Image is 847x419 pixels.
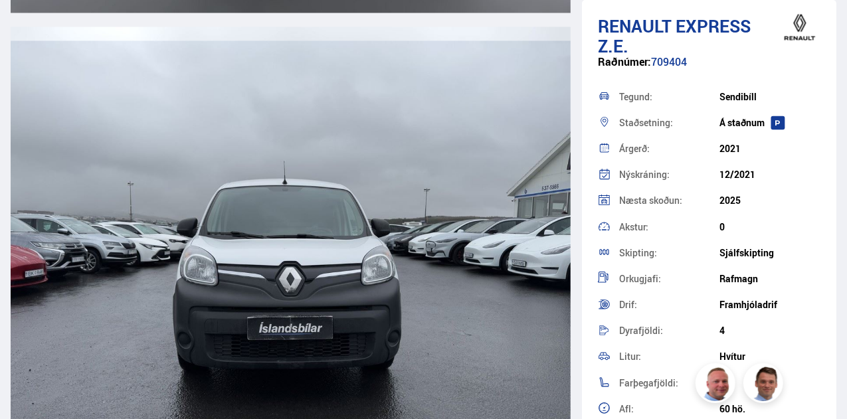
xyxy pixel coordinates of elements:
img: brand logo [773,7,826,48]
div: Tegund: [619,92,720,102]
div: Næsta skoðun: [619,196,720,205]
div: Skipting: [619,248,720,258]
div: Afl: [619,404,720,414]
div: Litur: [619,352,720,361]
span: Raðnúmer: [598,54,651,69]
div: 4 [719,325,820,336]
div: Dyrafjöldi: [619,326,720,335]
button: Opna LiveChat spjallviðmót [11,5,50,45]
div: Sjálfskipting [719,248,820,258]
div: 60 hö. [719,404,820,414]
div: Sendibíll [719,92,820,102]
div: 2021 [719,143,820,154]
span: Renault [598,14,672,38]
div: 12/2021 [719,169,820,180]
div: Hvítur [719,351,820,362]
div: 0 [719,222,820,232]
div: Orkugjafi: [619,274,720,284]
div: Akstur: [619,222,720,232]
span: Express Z.E. [598,14,751,58]
div: Drif: [619,300,720,309]
img: FbJEzSuNWCJXmdc-.webp [745,365,785,405]
div: Nýskráning: [619,170,720,179]
img: siFngHWaQ9KaOqBr.png [698,365,737,405]
div: 709404 [598,56,820,82]
div: Staðsetning: [619,118,720,127]
div: 2025 [719,195,820,206]
div: Framhjóladrif [719,299,820,310]
div: Á staðnum [719,118,820,128]
div: Farþegafjöldi: [619,378,720,388]
div: Árgerð: [619,144,720,153]
div: Rafmagn [719,274,820,284]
